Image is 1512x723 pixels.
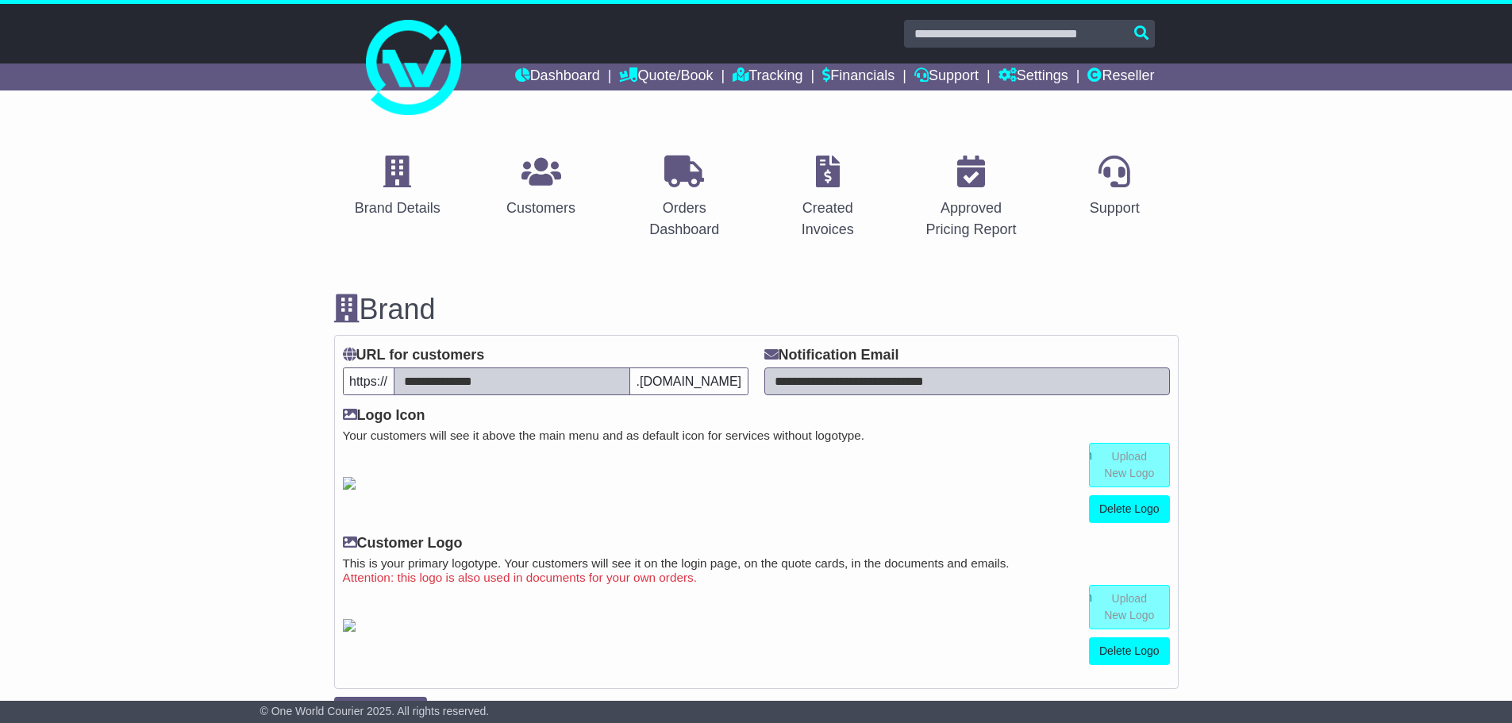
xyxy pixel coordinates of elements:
[343,477,356,490] img: GetResellerIconLogo
[764,150,892,246] a: Created Invoices
[918,198,1025,240] div: Approved Pricing Report
[343,556,1170,571] small: This is your primary logotype. Your customers will see it on the login page, on the quote cards, ...
[260,705,490,717] span: © One World Courier 2025. All rights reserved.
[506,198,575,219] div: Customers
[631,198,738,240] div: Orders Dashboard
[515,63,600,90] a: Dashboard
[1087,63,1154,90] a: Reseller
[907,150,1035,246] a: Approved Pricing Report
[775,198,882,240] div: Created Invoices
[764,347,899,364] label: Notification Email
[998,63,1068,90] a: Settings
[1079,150,1150,225] a: Support
[355,198,441,219] div: Brand Details
[343,571,1170,585] small: Attention: this logo is also used in documents for your own orders.
[343,407,425,425] label: Logo Icon
[629,367,748,395] span: .[DOMAIN_NAME]
[619,63,713,90] a: Quote/Book
[1090,198,1140,219] div: Support
[621,150,748,246] a: Orders Dashboard
[343,535,463,552] label: Customer Logo
[343,347,485,364] label: URL for customers
[1089,495,1170,523] a: Delete Logo
[1089,443,1170,487] a: Upload New Logo
[1089,585,1170,629] a: Upload New Logo
[822,63,895,90] a: Financials
[343,429,1170,443] small: Your customers will see it above the main menu and as default icon for services without logotype.
[334,294,1179,325] h3: Brand
[733,63,802,90] a: Tracking
[1089,637,1170,665] a: Delete Logo
[343,619,356,632] img: GetCustomerLogo
[914,63,979,90] a: Support
[343,367,394,395] span: https://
